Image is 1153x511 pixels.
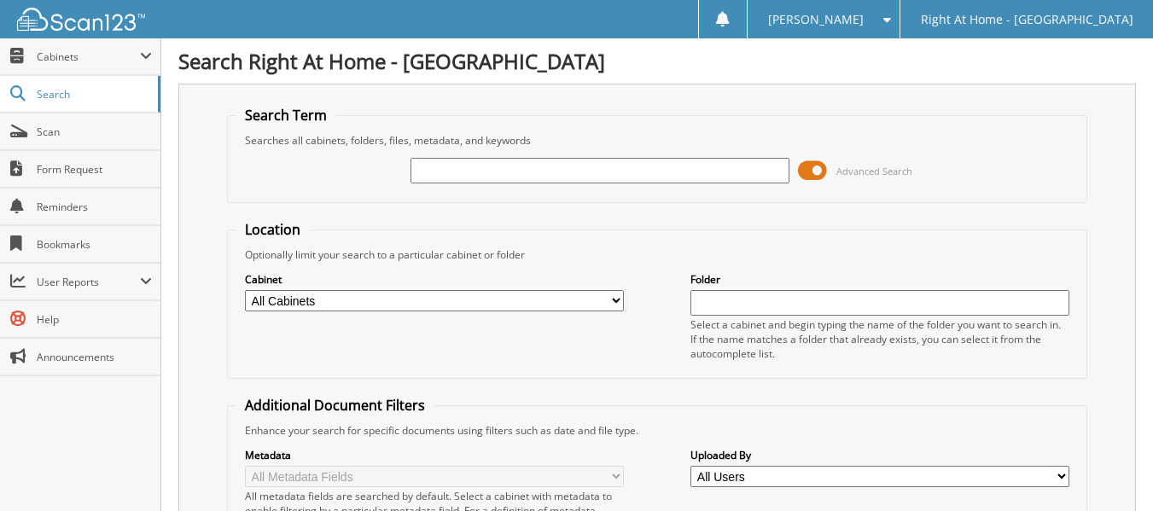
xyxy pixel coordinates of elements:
span: Advanced Search [836,165,912,177]
span: Search [37,87,149,102]
legend: Additional Document Filters [236,396,434,415]
label: Folder [690,272,1069,287]
img: scan123-logo-white.svg [17,8,145,31]
div: Enhance your search for specific documents using filters such as date and file type. [236,423,1078,438]
span: Announcements [37,350,152,364]
span: Form Request [37,162,152,177]
h1: Search Right At Home - [GEOGRAPHIC_DATA] [178,47,1136,75]
span: Scan [37,125,152,139]
span: Bookmarks [37,237,152,252]
span: [PERSON_NAME] [768,15,864,25]
label: Cabinet [245,272,624,287]
label: Uploaded By [690,448,1069,462]
span: Right At Home - [GEOGRAPHIC_DATA] [921,15,1133,25]
label: Metadata [245,448,624,462]
span: Help [37,312,152,327]
div: Optionally limit your search to a particular cabinet or folder [236,247,1078,262]
div: Select a cabinet and begin typing the name of the folder you want to search in. If the name match... [690,317,1069,361]
span: Cabinets [37,49,140,64]
legend: Location [236,220,309,239]
span: Reminders [37,200,152,214]
legend: Search Term [236,106,335,125]
span: User Reports [37,275,140,289]
div: Searches all cabinets, folders, files, metadata, and keywords [236,133,1078,148]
